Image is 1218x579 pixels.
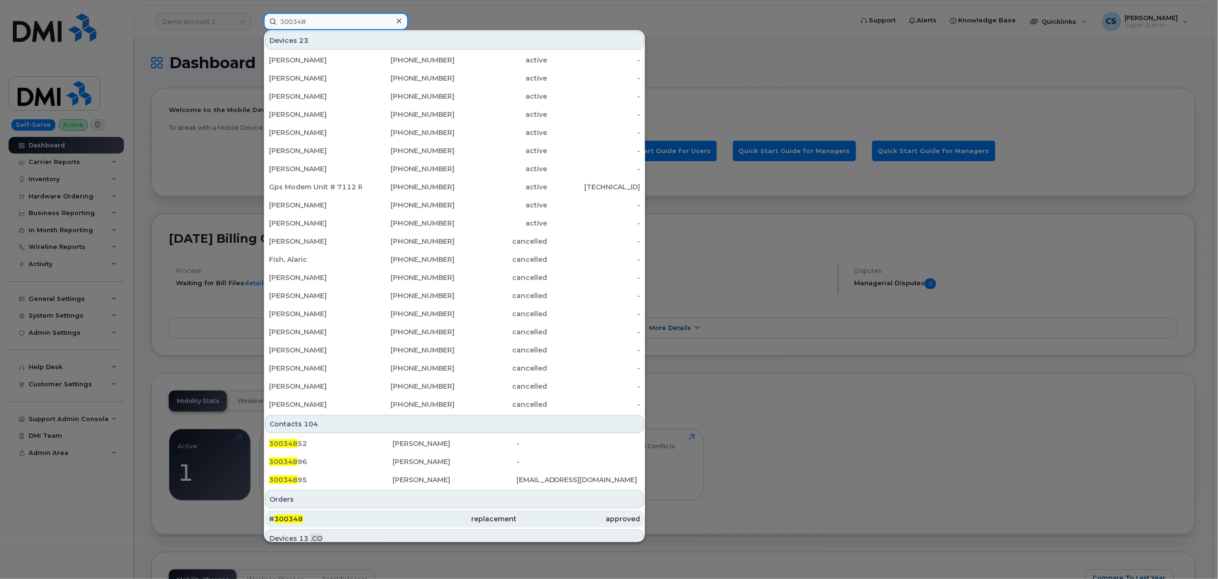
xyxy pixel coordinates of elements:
div: [TECHNICAL_ID] [547,182,640,192]
div: Devices [265,529,644,548]
div: active [454,128,547,137]
div: cancelled [454,273,547,282]
div: active [454,110,547,119]
div: [PERSON_NAME] [269,146,362,155]
div: [PHONE_NUMBER] [362,309,455,319]
div: [PERSON_NAME] [269,382,362,391]
a: 30034895[PERSON_NAME][EMAIL_ADDRESS][DOMAIN_NAME] [265,471,644,488]
div: - [547,146,640,155]
div: # [269,514,392,524]
div: [PHONE_NUMBER] [362,327,455,337]
div: - [547,218,640,228]
div: - [547,291,640,300]
span: 300348 [269,476,298,484]
span: 300348 [269,439,298,448]
div: [PHONE_NUMBER] [362,182,455,192]
div: - [547,400,640,409]
div: - [547,92,640,101]
div: [PHONE_NUMBER] [362,382,455,391]
a: [PERSON_NAME][PHONE_NUMBER]active- [265,215,644,232]
div: [PHONE_NUMBER] [362,73,455,83]
div: - [547,237,640,246]
div: [PHONE_NUMBER] [362,255,455,264]
div: - [547,128,640,137]
div: - [547,327,640,337]
a: [PERSON_NAME][PHONE_NUMBER]active- [265,88,644,105]
div: [PERSON_NAME] [269,164,362,174]
div: active [454,146,547,155]
div: cancelled [454,237,547,246]
a: [PERSON_NAME][PHONE_NUMBER]active- [265,196,644,214]
div: [PHONE_NUMBER] [362,345,455,355]
span: 13 [299,534,309,543]
div: - [547,200,640,210]
div: Gps Modem Unit # 7112 Rv16 [269,182,362,192]
div: active [454,92,547,101]
div: active [454,218,547,228]
div: [PERSON_NAME] [392,457,516,466]
div: [PHONE_NUMBER] [362,146,455,155]
a: [PERSON_NAME][PHONE_NUMBER]active- [265,160,644,177]
div: [PHONE_NUMBER] [362,200,455,210]
span: 300348 [274,515,303,523]
div: cancelled [454,291,547,300]
div: active [454,73,547,83]
div: approved [516,514,640,524]
a: #300348replacementapproved [265,510,644,527]
div: [PHONE_NUMBER] [362,164,455,174]
div: [PERSON_NAME] [269,309,362,319]
div: [PERSON_NAME] [269,291,362,300]
div: 95 [269,475,392,485]
div: [PERSON_NAME] [269,55,362,65]
a: [PERSON_NAME][PHONE_NUMBER]cancelled- [265,396,644,413]
a: 30034896[PERSON_NAME]- [265,453,644,470]
div: Fish, Alaric [269,255,362,264]
span: .CO [310,534,322,543]
a: [PERSON_NAME][PHONE_NUMBER]cancelled- [265,269,644,286]
a: Fish, Alaric[PHONE_NUMBER]cancelled- [265,251,644,268]
a: [PERSON_NAME][PHONE_NUMBER]cancelled- [265,287,644,304]
div: - [516,439,640,448]
div: [PERSON_NAME] [269,73,362,83]
div: [PHONE_NUMBER] [362,92,455,101]
a: [PERSON_NAME][PHONE_NUMBER]active- [265,142,644,159]
div: - [547,110,640,119]
a: [PERSON_NAME][PHONE_NUMBER]active- [265,70,644,87]
div: cancelled [454,363,547,373]
div: [PHONE_NUMBER] [362,363,455,373]
span: 104 [304,419,318,429]
div: - [547,382,640,391]
a: [PERSON_NAME][PHONE_NUMBER]active- [265,106,644,123]
div: cancelled [454,400,547,409]
a: [PERSON_NAME][PHONE_NUMBER]active- [265,124,644,141]
div: [PHONE_NUMBER] [362,55,455,65]
div: - [547,164,640,174]
div: [PERSON_NAME] [269,327,362,337]
div: cancelled [454,382,547,391]
div: [PHONE_NUMBER] [362,218,455,228]
div: cancelled [454,327,547,337]
div: [PERSON_NAME] [269,110,362,119]
div: - [547,363,640,373]
span: 300348 [269,457,298,466]
a: [PERSON_NAME][PHONE_NUMBER]cancelled- [265,233,644,250]
a: [PERSON_NAME][PHONE_NUMBER]cancelled- [265,323,644,341]
div: active [454,164,547,174]
div: [PERSON_NAME] [392,439,516,448]
div: Devices [265,31,644,50]
div: - [547,73,640,83]
div: [PERSON_NAME] [269,400,362,409]
div: [PERSON_NAME] [392,475,516,485]
div: active [454,200,547,210]
div: [PERSON_NAME] [269,92,362,101]
div: 52 [269,439,392,448]
div: [PERSON_NAME] [269,237,362,246]
a: 30034852[PERSON_NAME]- [265,435,644,452]
div: - [547,255,640,264]
a: [PERSON_NAME][PHONE_NUMBER]cancelled- [265,360,644,377]
div: active [454,55,547,65]
div: [PERSON_NAME] [269,363,362,373]
div: Contacts [265,415,644,433]
a: [PERSON_NAME][PHONE_NUMBER]cancelled- [265,341,644,359]
div: [EMAIL_ADDRESS][DOMAIN_NAME] [516,475,640,485]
